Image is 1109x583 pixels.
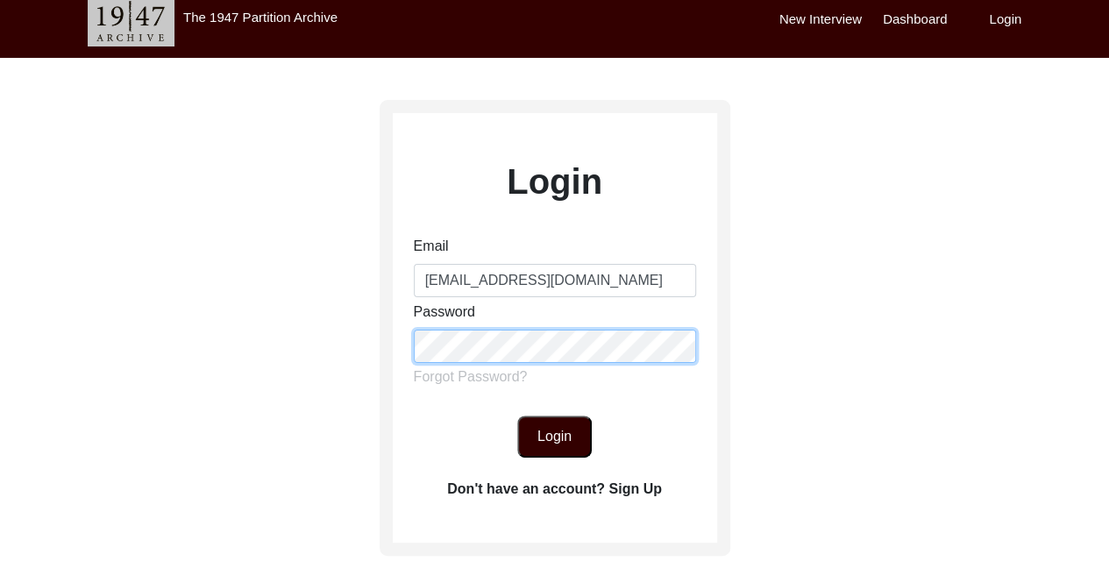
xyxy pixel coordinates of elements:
label: Forgot Password? [414,366,528,387]
label: The 1947 Partition Archive [183,10,338,25]
label: Login [989,10,1021,30]
label: Password [414,302,475,323]
label: Login [507,155,602,208]
label: Email [414,236,449,257]
label: New Interview [779,10,862,30]
label: Don't have an account? Sign Up [447,479,662,500]
button: Login [517,416,592,458]
label: Dashboard [883,10,947,30]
